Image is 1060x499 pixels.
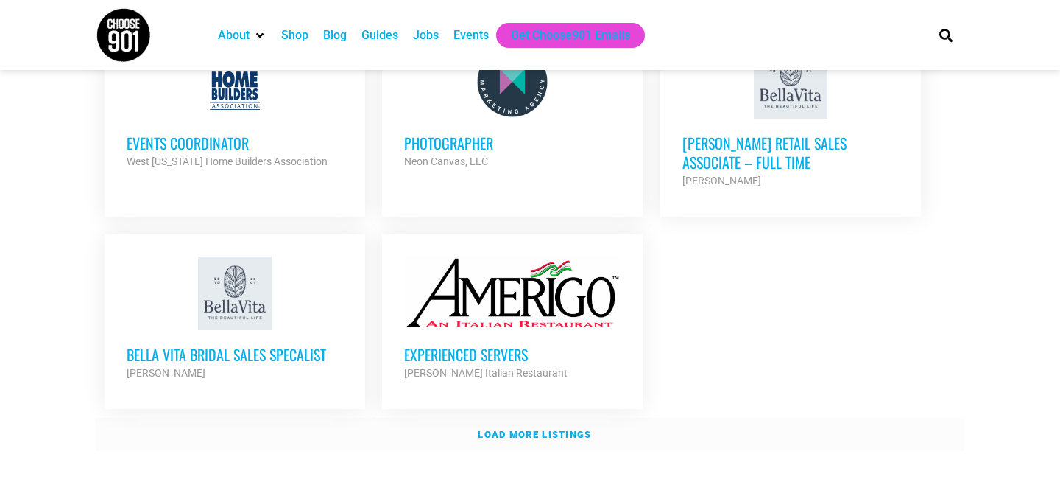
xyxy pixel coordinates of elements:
h3: Events Coordinator [127,133,343,153]
a: Jobs [413,27,439,44]
a: Photographer Neon Canvas, LLC [382,23,643,192]
a: Shop [281,27,308,44]
div: Search [934,23,958,47]
a: About [218,27,250,44]
a: Blog [323,27,347,44]
a: Events [453,27,489,44]
a: Guides [361,27,398,44]
div: About [211,23,274,48]
strong: [PERSON_NAME] Italian Restaurant [404,367,568,379]
h3: Bella Vita Bridal Sales Specalist [127,345,343,364]
h3: [PERSON_NAME] Retail Sales Associate – Full Time [682,133,899,172]
a: Bella Vita Bridal Sales Specalist [PERSON_NAME] [105,234,365,404]
strong: Load more listings [478,429,591,440]
strong: [PERSON_NAME] [682,175,761,186]
a: Get Choose901 Emails [511,27,630,44]
a: Load more listings [96,418,964,452]
nav: Main nav [211,23,914,48]
a: Events Coordinator West [US_STATE] Home Builders Association [105,23,365,192]
a: [PERSON_NAME] Retail Sales Associate – Full Time [PERSON_NAME] [660,23,921,212]
strong: West [US_STATE] Home Builders Association [127,156,328,167]
h3: Experienced Servers [404,345,621,364]
strong: Neon Canvas, LLC [404,156,488,167]
a: Experienced Servers [PERSON_NAME] Italian Restaurant [382,234,643,404]
strong: [PERSON_NAME] [127,367,205,379]
h3: Photographer [404,133,621,153]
